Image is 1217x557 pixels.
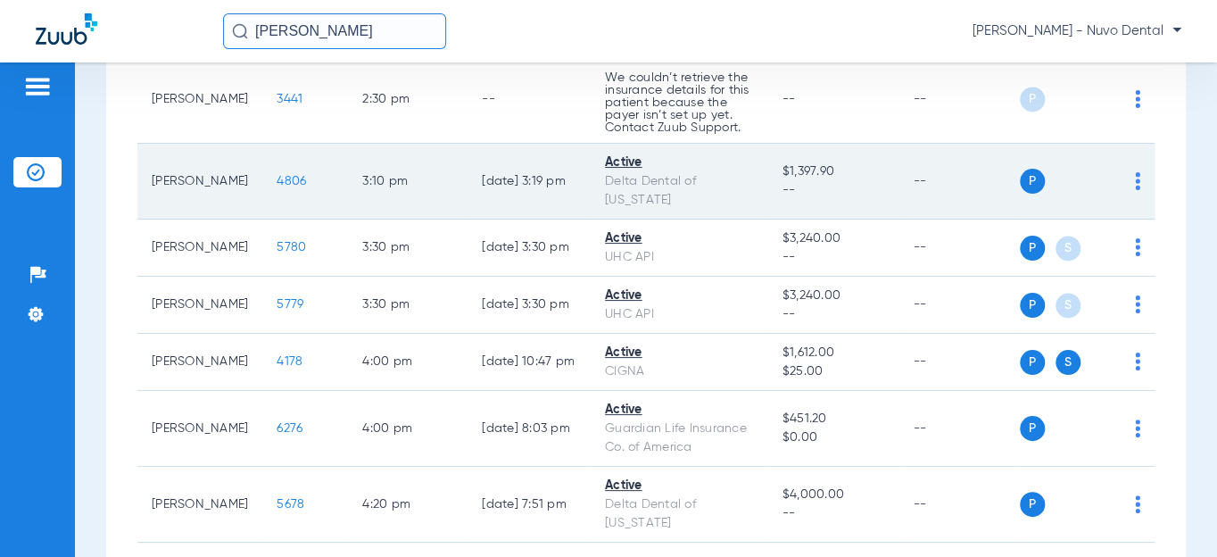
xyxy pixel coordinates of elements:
td: -- [899,467,1020,543]
span: $1,612.00 [782,344,885,362]
span: -- [782,504,885,523]
img: x.svg [1095,420,1113,437]
td: [DATE] 10:47 PM [468,334,591,391]
div: Active [605,229,754,248]
span: 6276 [277,422,302,435]
span: 4178 [277,355,302,368]
span: 5780 [277,241,306,254]
span: 4806 [277,175,306,187]
td: -- [899,391,1020,467]
img: Zuub Logo [36,13,97,45]
img: group-dot-blue.svg [1135,353,1140,370]
span: 3441 [277,93,302,105]
td: 2:30 PM [348,55,468,144]
td: -- [899,220,1020,277]
td: [PERSON_NAME] [137,55,262,144]
div: Active [605,477,754,495]
input: Search for patients [223,13,446,49]
div: UHC API [605,248,754,267]
div: Guardian Life Insurance Co. of America [605,420,754,457]
span: P [1020,492,1045,517]
span: -- [782,248,885,267]
td: [DATE] 3:30 PM [468,220,591,277]
span: -- [782,93,796,105]
div: CIGNA [605,362,754,381]
td: -- [899,144,1020,220]
span: 5779 [277,298,303,311]
span: -- [782,305,885,324]
span: S [1056,350,1080,375]
div: Active [605,344,754,362]
span: $1,397.90 [782,162,885,181]
span: -- [782,181,885,200]
img: x.svg [1095,495,1113,513]
td: 3:30 PM [348,220,468,277]
span: 5678 [277,498,304,511]
span: $451.20 [782,410,885,428]
img: group-dot-blue.svg [1135,238,1140,256]
span: P [1020,350,1045,375]
div: Active [605,287,754,305]
div: Delta Dental of [US_STATE] [605,172,754,210]
td: -- [899,55,1020,144]
td: [PERSON_NAME] [137,220,262,277]
div: Active [605,154,754,172]
span: S [1056,293,1080,318]
img: group-dot-blue.svg [1135,172,1140,190]
span: P [1020,293,1045,318]
div: Delta Dental of [US_STATE] [605,495,754,533]
span: S [1056,236,1080,261]
span: P [1020,236,1045,261]
div: Active [605,401,754,420]
td: [DATE] 7:51 PM [468,467,591,543]
span: P [1020,169,1045,194]
img: group-dot-blue.svg [1135,295,1140,313]
div: UHC API [605,305,754,324]
span: [PERSON_NAME] - Nuvo Dental [973,22,1181,40]
img: Search Icon [232,23,248,39]
td: 3:10 PM [348,144,468,220]
span: $3,240.00 [782,287,885,305]
iframe: Chat Widget [1128,471,1217,557]
td: 4:00 PM [348,391,468,467]
img: x.svg [1095,90,1113,108]
span: $0.00 [782,428,885,447]
img: group-dot-blue.svg [1135,420,1140,437]
span: $3,240.00 [782,229,885,248]
img: x.svg [1095,172,1113,190]
td: [PERSON_NAME] [137,144,262,220]
td: -- [899,277,1020,334]
td: 4:20 PM [348,467,468,543]
p: We couldn’t retrieve the insurance details for this patient because the payer isn’t set up yet. C... [605,71,754,134]
td: [PERSON_NAME] [137,334,262,391]
td: [DATE] 8:03 PM [468,391,591,467]
td: -- [899,334,1020,391]
td: [DATE] 3:30 PM [468,277,591,334]
span: $4,000.00 [782,486,885,504]
img: group-dot-blue.svg [1135,90,1140,108]
td: [PERSON_NAME] [137,467,262,543]
img: hamburger-icon [23,76,52,97]
td: -- [468,55,591,144]
img: x.svg [1095,353,1113,370]
td: 4:00 PM [348,334,468,391]
td: [PERSON_NAME] [137,391,262,467]
span: $25.00 [782,362,885,381]
span: P [1020,87,1045,112]
td: 3:30 PM [348,277,468,334]
td: [DATE] 3:19 PM [468,144,591,220]
img: x.svg [1095,238,1113,256]
td: [PERSON_NAME] [137,277,262,334]
span: P [1020,416,1045,441]
img: x.svg [1095,295,1113,313]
